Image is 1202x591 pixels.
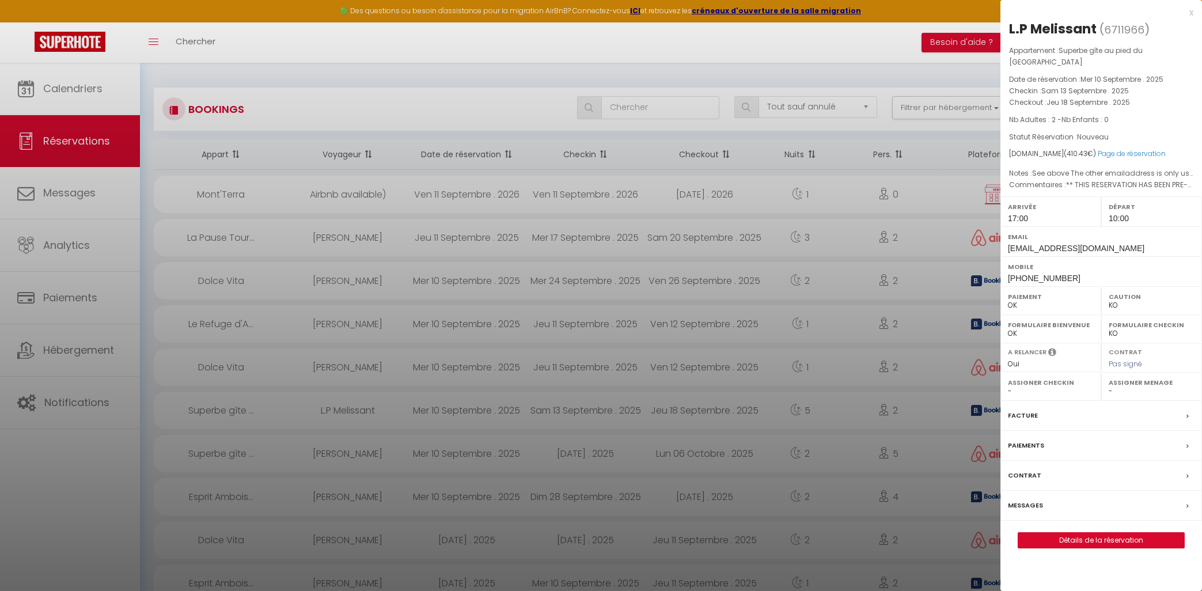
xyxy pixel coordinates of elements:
i: Sélectionner OUI si vous souhaiter envoyer les séquences de messages post-checkout [1048,347,1056,360]
label: Mobile [1008,261,1195,272]
p: Appartement : [1009,45,1193,68]
span: [EMAIL_ADDRESS][DOMAIN_NAME] [1008,244,1144,253]
p: Date de réservation : [1009,74,1193,85]
span: Jeu 18 Septembre . 2025 [1046,97,1130,107]
span: 6711966 [1104,22,1144,37]
p: Checkout : [1009,97,1193,108]
a: Détails de la réservation [1018,533,1184,548]
span: Mer 10 Septembre . 2025 [1080,74,1163,84]
button: Détails de la réservation [1018,532,1185,548]
p: Notes : [1009,168,1193,179]
label: Email [1008,231,1195,243]
label: Assigner Checkin [1008,377,1094,388]
label: Facture [1008,410,1038,422]
label: Assigner Menage [1109,377,1195,388]
label: Messages [1008,499,1043,512]
span: 410.43 [1067,149,1087,158]
button: Ouvrir le widget de chat LiveChat [9,5,44,39]
div: L.P Melissant [1009,20,1097,38]
p: Statut Réservation : [1009,131,1193,143]
p: Checkin : [1009,85,1193,97]
span: 17:00 [1008,214,1028,223]
div: x [1000,6,1193,20]
iframe: Chat [1153,539,1193,582]
span: Pas signé [1109,359,1142,369]
label: Formulaire Checkin [1109,319,1195,331]
label: Contrat [1008,469,1041,482]
label: Arrivée [1008,201,1094,213]
label: Caution [1109,291,1195,302]
span: 10:00 [1109,214,1129,223]
span: Superbe gîte au pied du [GEOGRAPHIC_DATA] [1009,46,1143,67]
span: Nouveau [1077,132,1109,142]
span: [PHONE_NUMBER] [1008,274,1080,283]
span: ( ) [1099,21,1150,37]
label: Formulaire Bienvenue [1008,319,1094,331]
span: Sam 13 Septembre . 2025 [1041,86,1129,96]
div: [DOMAIN_NAME] [1009,149,1193,160]
span: ( €) [1064,149,1096,158]
label: Paiements [1008,440,1044,452]
label: Départ [1109,201,1195,213]
label: Contrat [1109,347,1142,355]
label: Paiement [1008,291,1094,302]
p: Commentaires : [1009,179,1193,191]
label: A relancer [1008,347,1046,357]
span: Nb Enfants : 0 [1061,115,1109,124]
a: Page de réservation [1098,149,1166,158]
span: Nb Adultes : 2 - [1009,115,1109,124]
